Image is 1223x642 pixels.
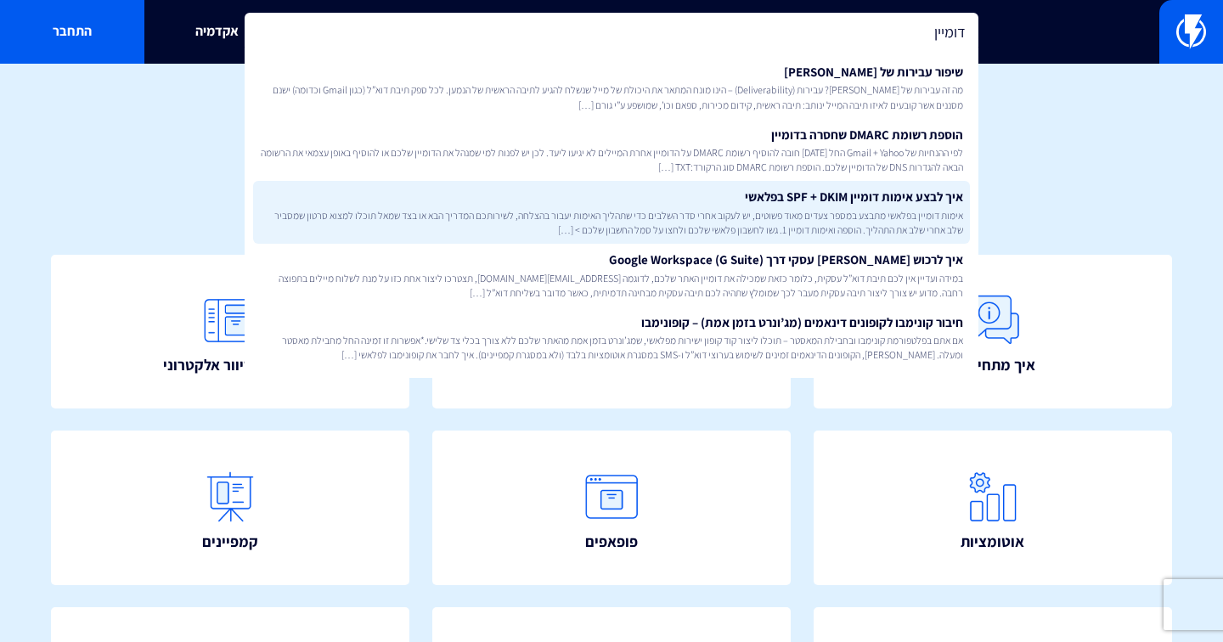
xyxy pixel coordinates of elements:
[253,119,970,182] a: הוספת רשומת DMARC שחסרה בדומייןלפי ההנחיות של Gmail + Yahoo החל [DATE] חובה להוסיף רשומת DMARC על...
[260,271,963,300] span: במידה ועדיין אין לכם תיבת דוא”ל עסקית, כלומר כזאת שמכילה את דומיין האתר שלכם, לדוגמה [EMAIL_ADDRE...
[163,354,297,376] span: תבניות דיוור אלקטרוני
[432,431,791,584] a: פופאפים
[260,82,963,111] span: מה זה עבירות של [PERSON_NAME]? עבירות (Deliverability) – הינו מונח המתאר את היכולת של מייל שנשלח ...
[260,208,963,237] span: אימות דומיין בפלאשי מתבצע במספר צעדים מאוד פשוטים, יש לעקוב אחרי סדר השלבים כדי שתהליך האימות יעב...
[51,255,409,408] a: תבניות דיוור אלקטרוני
[25,89,1198,123] h1: איך אפשר לעזור?
[51,431,409,584] a: קמפיינים
[814,255,1172,408] a: איך מתחילים?
[253,181,970,244] a: איך לבצע אימות דומיין SPF + DKIM בפלאשיאימות דומיין בפלאשי מתבצע במספר צעדים מאוד פשוטים, יש לעקו...
[961,531,1024,553] span: אוטומציות
[253,307,970,369] a: חיבור קונימבו לקופונים דינאמים (מג’ונרט בזמן אמת) – קופונימבואם אתם בפלטפורמת קונימבו ובחבילת המא...
[814,431,1172,584] a: אוטומציות
[585,531,638,553] span: פופאפים
[253,244,970,307] a: איך לרכוש [PERSON_NAME] עסקי דרך ‏Google Workspace (G Suite)במידה ועדיין אין לכם תיבת דוא”ל עסקית...
[245,13,978,52] input: חיפוש מהיר...
[260,145,963,174] span: לפי ההנחיות של Gmail + Yahoo החל [DATE] חובה להוסיף רשומת DMARC על הדומיין אחרת המיילים לא יגיעו ...
[260,333,963,362] span: אם אתם בפלטפורמת קונימבו ובחבילת המאסטר – תוכלו ליצור קוד קופון ישירות מפלאשי, שמג’ונרט בזמן אמת ...
[253,56,970,119] a: שיפור עבירות של [PERSON_NAME]מה זה עבירות של [PERSON_NAME]? עבירות (Deliverability) – הינו מונח ה...
[202,531,258,553] span: קמפיינים
[950,354,1035,376] span: איך מתחילים?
